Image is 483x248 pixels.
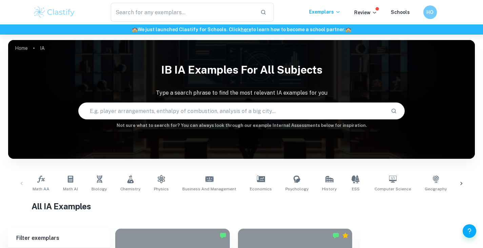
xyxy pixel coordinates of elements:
h6: We just launched Clastify for Schools. Click to learn how to become a school partner. [1,26,482,33]
span: Business and Management [182,186,236,192]
span: Biology [92,186,107,192]
span: Computer Science [375,186,411,192]
button: Search [388,105,400,117]
a: here [241,27,251,32]
h6: HO [426,8,434,16]
div: Premium [342,232,349,239]
span: Math AI [63,186,78,192]
button: Help and Feedback [463,224,476,238]
p: Review [354,9,377,16]
input: E.g. player arrangements, enthalpy of combustion, analysis of a big city... [79,101,386,120]
span: 🏫 [132,27,138,32]
span: Physics [154,186,169,192]
span: Geography [425,186,447,192]
span: History [322,186,337,192]
img: Clastify logo [33,5,76,19]
span: 🏫 [345,27,351,32]
p: Type a search phrase to find the most relevant IA examples for you [8,89,475,97]
h1: IB IA examples for all subjects [8,59,475,81]
h1: All IA Examples [32,200,451,212]
span: Psychology [285,186,308,192]
h6: Filter exemplars [8,229,110,248]
button: HO [423,5,437,19]
input: Search for any exemplars... [111,3,255,22]
p: Exemplars [309,8,341,16]
a: Schools [391,9,410,15]
p: IA [40,44,45,52]
span: ESS [352,186,360,192]
h6: Not sure what to search for? You can always look through our example Internal Assessments below f... [8,122,475,129]
span: Chemistry [120,186,140,192]
span: Economics [250,186,272,192]
a: Home [15,43,28,53]
img: Marked [220,232,226,239]
img: Marked [333,232,339,239]
span: Math AA [33,186,49,192]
